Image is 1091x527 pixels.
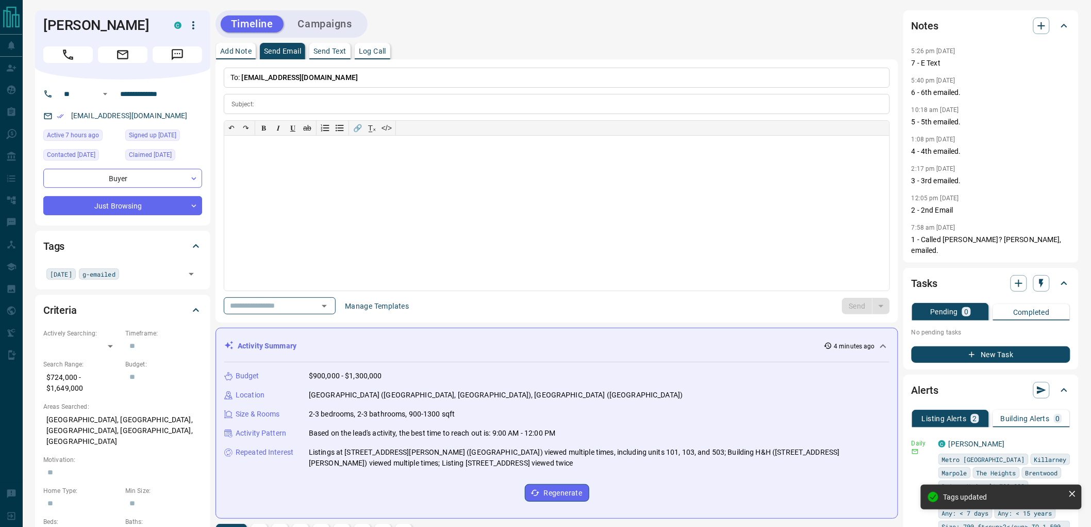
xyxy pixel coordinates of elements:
svg: Email [912,448,919,455]
h2: Criteria [43,302,77,318]
p: Listing Alerts [922,415,967,422]
p: 12:05 pm [DATE] [912,195,959,202]
span: Signed up [DATE] [129,130,176,140]
p: Size & Rooms [236,409,280,420]
p: No pending tasks [912,325,1070,340]
s: ab [303,124,311,132]
p: $724,000 - $1,649,000 [43,369,120,397]
p: 4 - 4th emailed. [912,146,1070,157]
button: Manage Templates [339,298,415,314]
button: 𝐁 [257,121,271,135]
p: Daily [912,439,932,448]
button: Numbered list [318,121,333,135]
span: 𝐔 [290,124,295,132]
p: Send Email [264,47,301,55]
p: Location [236,390,265,401]
p: 2-3 bedrooms, 2-3 bathrooms, 900-1300 sqft [309,409,455,420]
p: 5 - 5th emailed. [912,117,1070,127]
button: 𝑰 [271,121,286,135]
span: Marpole [942,468,967,478]
span: Price: Under $1,700,000 [942,481,1025,491]
button: Timeline [221,15,284,33]
p: 7:58 am [DATE] [912,224,955,231]
h2: Tags [43,238,64,254]
h2: Alerts [912,382,938,398]
div: Buyer [43,169,202,188]
span: Contacted [DATE] [47,150,95,160]
button: Bullet list [333,121,347,135]
p: Search Range: [43,360,120,369]
span: Active 7 hours ago [47,130,99,140]
p: Baths: [125,517,202,526]
p: Min Size: [125,486,202,496]
p: 0 [1056,415,1060,422]
button: Open [184,267,199,281]
button: </> [379,121,394,135]
p: Repeated Interest [236,447,293,458]
button: ↷ [239,121,253,135]
div: Notes [912,13,1070,38]
p: [GEOGRAPHIC_DATA] ([GEOGRAPHIC_DATA], [GEOGRAPHIC_DATA]), [GEOGRAPHIC_DATA] ([GEOGRAPHIC_DATA]) [309,390,683,401]
p: [GEOGRAPHIC_DATA], [GEOGRAPHIC_DATA], [GEOGRAPHIC_DATA], [GEOGRAPHIC_DATA], [GEOGRAPHIC_DATA] [43,411,202,450]
button: Regenerate [525,484,589,502]
p: 4 minutes ago [834,342,875,351]
p: 2 [973,415,977,422]
button: Open [99,88,111,100]
p: Beds: [43,517,120,526]
button: New Task [912,346,1070,363]
p: 5:40 pm [DATE] [912,77,955,84]
button: 🔗 [351,121,365,135]
a: [PERSON_NAME] [949,440,1005,448]
span: [DATE] [50,269,72,279]
div: Sun Aug 24 2025 [125,130,202,144]
p: Activity Summary [238,341,296,352]
p: 6 - 6th emailed. [912,87,1070,98]
span: Message [153,46,202,63]
p: 7 - E Text [912,58,1070,69]
p: Activity Pattern [236,428,286,439]
svg: Email Verified [57,113,64,120]
p: Building Alerts [1001,415,1050,422]
div: Tags [43,234,202,259]
div: Just Browsing [43,196,202,215]
p: Listings at [STREET_ADDRESS][PERSON_NAME] ([GEOGRAPHIC_DATA]) viewed multiple times, including un... [309,447,889,469]
span: The Heights [977,468,1016,478]
div: Tasks [912,271,1070,296]
button: ab [300,121,315,135]
span: [EMAIL_ADDRESS][DOMAIN_NAME] [242,73,358,82]
div: split button [842,298,890,314]
button: Open [317,299,332,313]
span: Email [98,46,147,63]
p: Subject: [232,100,254,109]
span: Call [43,46,93,63]
p: 1 - Called [PERSON_NAME]? [PERSON_NAME], emailed. [912,234,1070,256]
p: Send Text [313,47,346,55]
p: Log Call [359,47,386,55]
h1: [PERSON_NAME] [43,17,159,34]
div: Sun Oct 12 2025 [43,130,120,144]
span: g-emailed [82,269,115,279]
div: condos.ca [174,22,181,29]
p: Timeframe: [125,329,202,338]
button: ↶ [224,121,239,135]
p: Motivation: [43,455,202,465]
span: Brentwood [1026,468,1058,478]
div: Mon Sep 22 2025 [43,149,120,164]
h2: Notes [912,18,938,34]
h2: Tasks [912,275,937,292]
span: Killarney [1034,454,1067,465]
p: 1:08 pm [DATE] [912,136,955,143]
p: Budget: [125,360,202,369]
p: 10:18 am [DATE] [912,106,959,114]
p: To: [224,68,890,88]
span: Metro [GEOGRAPHIC_DATA] [942,454,1025,465]
p: Based on the lead's activity, the best time to reach out is: 9:00 AM - 12:00 PM [309,428,555,439]
p: $900,000 - $1,300,000 [309,371,382,381]
p: 2 - 2nd Email [912,205,1070,216]
p: 0 [964,308,968,315]
p: Areas Searched: [43,402,202,411]
button: 𝐔 [286,121,300,135]
div: Criteria [43,298,202,323]
p: 3 - 3rd emailed. [912,175,1070,186]
div: Activity Summary4 minutes ago [224,337,889,356]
